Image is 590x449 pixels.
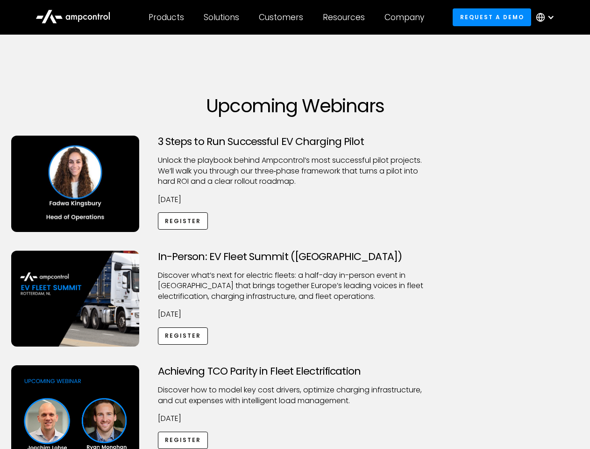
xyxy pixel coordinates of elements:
a: Register [158,212,208,230]
a: Register [158,327,208,345]
h1: Upcoming Webinars [11,94,579,117]
p: Discover how to model key cost drivers, optimize charging infrastructure, and cut expenses with i... [158,385,433,406]
div: Solutions [204,12,239,22]
div: Company [384,12,424,22]
div: Customers [259,12,303,22]
p: [DATE] [158,413,433,424]
h3: In-Person: EV Fleet Summit ([GEOGRAPHIC_DATA]) [158,251,433,263]
p: Unlock the playbook behind Ampcontrol’s most successful pilot projects. We’ll walk you through ou... [158,155,433,187]
div: Products [149,12,184,22]
p: ​Discover what’s next for electric fleets: a half-day in-person event in [GEOGRAPHIC_DATA] that b... [158,270,433,302]
a: Request a demo [453,8,531,26]
div: Resources [323,12,365,22]
h3: 3 Steps to Run Successful EV Charging Pilot [158,136,433,148]
a: Register [158,432,208,449]
h3: Achieving TCO Parity in Fleet Electrification [158,365,433,377]
p: [DATE] [158,195,433,205]
p: [DATE] [158,309,433,319]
